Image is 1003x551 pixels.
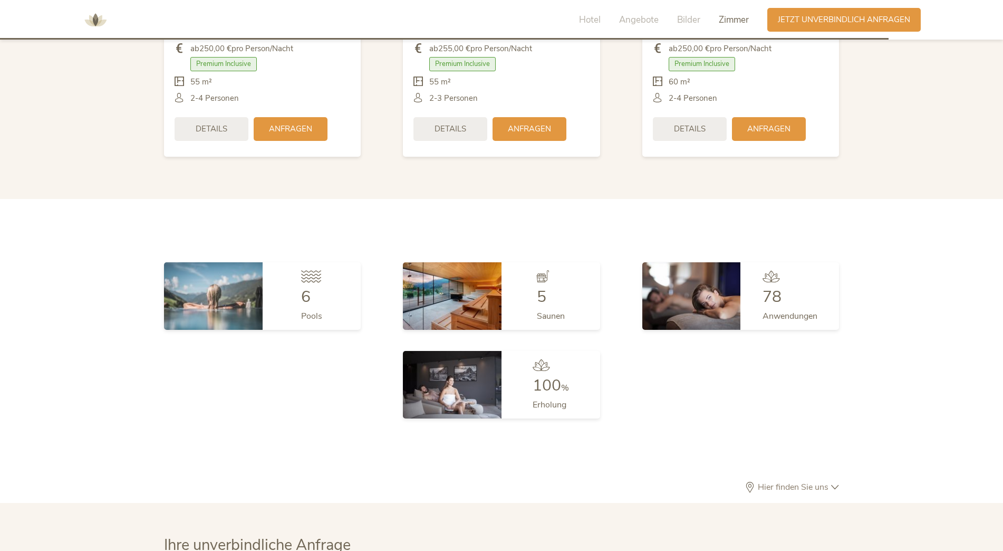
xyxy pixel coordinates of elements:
[763,310,817,322] span: Anwendungen
[719,14,749,26] span: Zimmer
[80,16,111,23] a: AMONTI & LUNARIS Wellnessresort
[778,14,910,25] span: Jetzt unverbindlich anfragen
[669,43,771,54] span: ab pro Person/Nacht
[429,43,532,54] span: ab pro Person/Nacht
[429,77,451,88] span: 55 m²
[190,77,212,88] span: 55 m²
[669,93,717,104] span: 2-4 Personen
[429,93,478,104] span: 2-3 Personen
[269,123,312,135] span: Anfragen
[190,57,257,71] span: Premium Inclusive
[755,483,831,491] span: Hier finden Sie uns
[674,123,706,135] span: Details
[508,123,551,135] span: Anfragen
[196,123,227,135] span: Details
[669,57,735,71] span: Premium Inclusive
[533,399,566,411] span: Erholung
[678,43,710,54] b: 250,00 €
[747,123,790,135] span: Anfragen
[677,14,700,26] span: Bilder
[199,43,232,54] b: 250,00 €
[669,77,690,88] span: 60 m²
[579,14,601,26] span: Hotel
[80,4,111,36] img: AMONTI & LUNARIS Wellnessresort
[301,286,311,308] span: 6
[533,375,561,396] span: 100
[438,43,470,54] b: 255,00 €
[190,43,293,54] span: ab pro Person/Nacht
[301,310,322,322] span: Pools
[190,93,239,104] span: 2-4 Personen
[537,310,565,322] span: Saunen
[619,14,659,26] span: Angebote
[435,123,466,135] span: Details
[561,382,569,394] span: %
[763,286,782,308] span: 78
[537,286,546,308] span: 5
[429,57,496,71] span: Premium Inclusive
